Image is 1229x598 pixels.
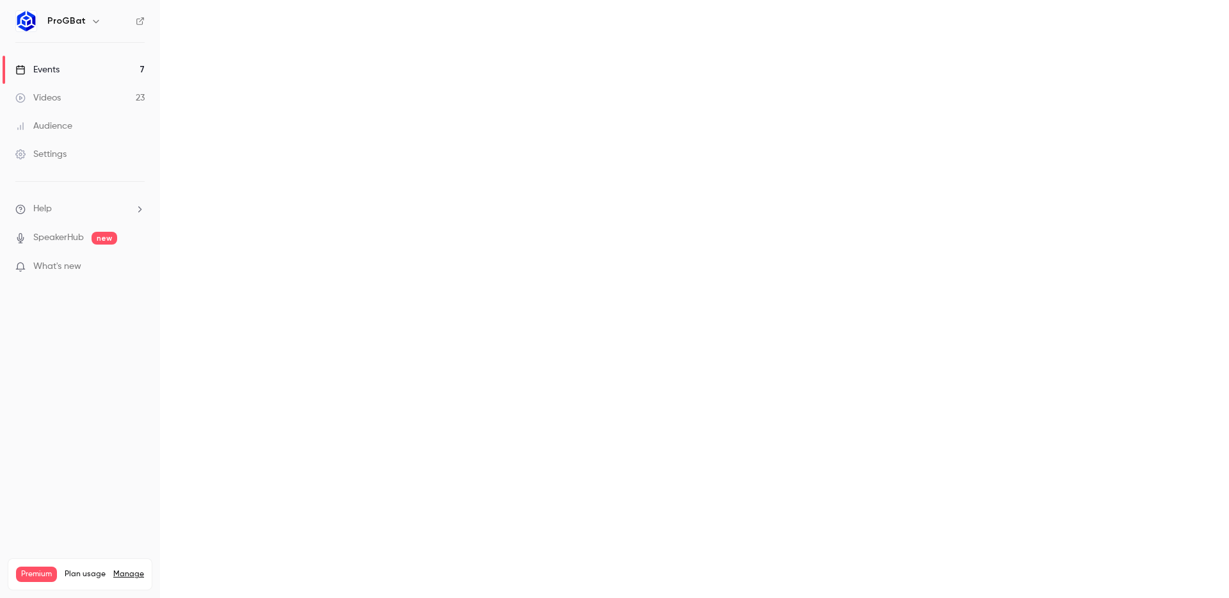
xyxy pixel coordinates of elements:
[113,569,144,579] a: Manage
[47,15,86,28] h6: ProGBat
[15,202,145,216] li: help-dropdown-opener
[129,261,145,273] iframe: Noticeable Trigger
[15,120,72,133] div: Audience
[15,92,61,104] div: Videos
[16,11,36,31] img: ProGBat
[65,569,106,579] span: Plan usage
[15,148,67,161] div: Settings
[33,260,81,273] span: What's new
[92,232,117,245] span: new
[15,63,60,76] div: Events
[33,231,84,245] a: SpeakerHub
[33,202,52,216] span: Help
[16,567,57,582] span: Premium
